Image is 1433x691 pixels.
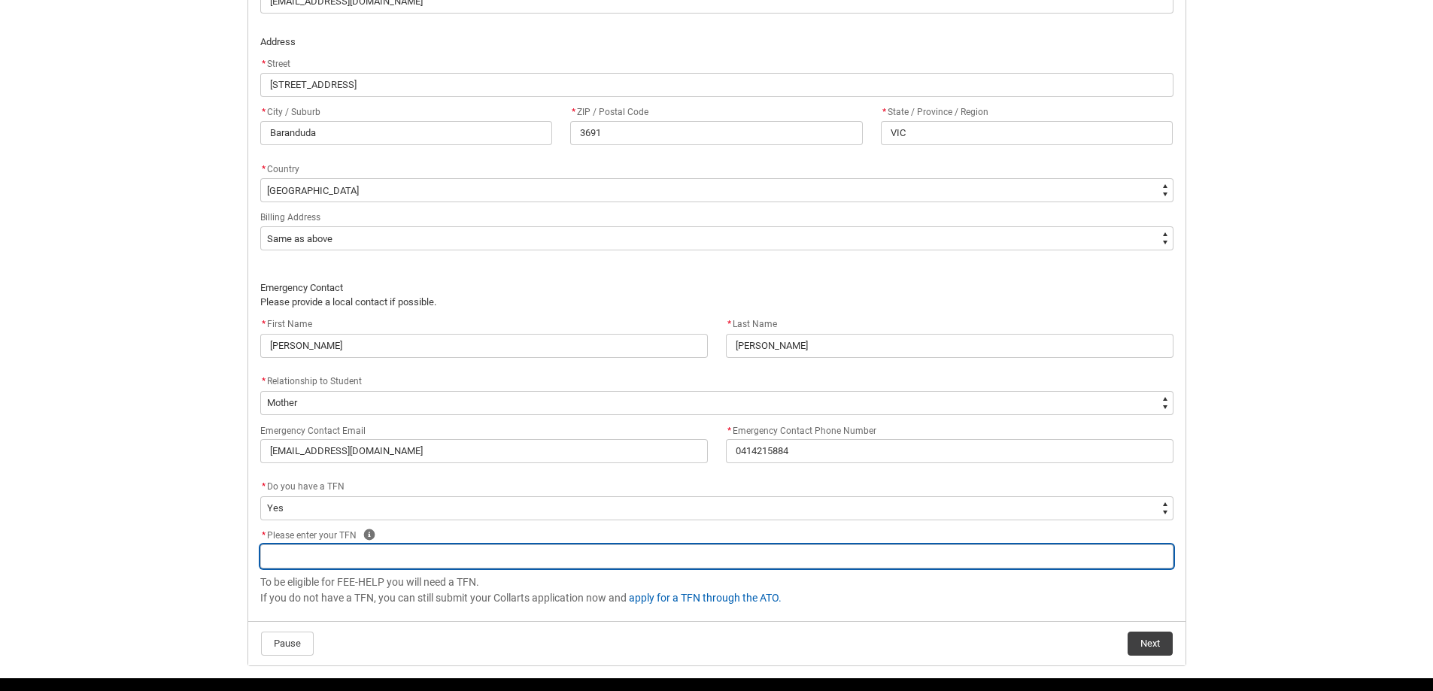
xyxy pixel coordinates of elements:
span: Billing Address [260,212,320,223]
input: you@example.com [260,439,708,463]
abbr: required [882,107,886,117]
span: To be eligible for FEE-HELP you will need a TFN. [260,576,479,588]
span: Do you have a TFN [267,481,345,492]
span: Relationship to Student [267,376,362,386]
abbr: required [262,481,266,492]
label: Emergency Contact Email [260,421,372,438]
abbr: required [262,376,266,386]
span: Please enter your TFN [260,530,357,541]
abbr: required [727,319,731,329]
abbr: required [727,426,731,436]
button: Pause [261,632,314,656]
span: Last Name [726,319,777,329]
span: First Name [260,319,312,329]
span: City / Suburb [260,107,320,117]
span: ZIP / Postal Code [570,107,648,117]
p: Address [260,35,1173,50]
button: Next [1128,632,1173,656]
span: Country [267,164,299,174]
abbr: required [262,319,266,329]
abbr: required [262,164,266,174]
abbr: required [262,59,266,69]
p: Please provide a local contact if possible. [260,295,1173,310]
abbr: required [262,530,266,541]
abbr: required [572,107,575,117]
a: apply for a TFN through the ATO. [629,592,782,604]
p: Emergency Contact [260,280,1173,295]
span: Street [260,59,290,69]
span: If you do not have a TFN, you can still submit your Collarts application now and [260,592,627,604]
span: State / Province / Region [881,107,988,117]
abbr: required [262,107,266,117]
label: Emergency Contact Phone Number [726,421,882,438]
